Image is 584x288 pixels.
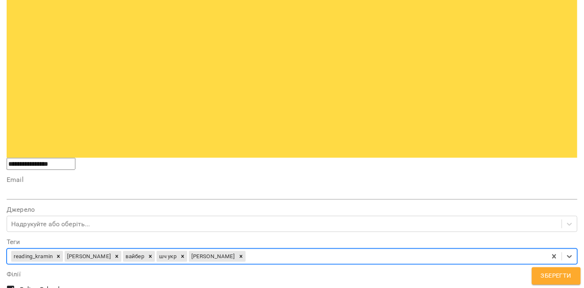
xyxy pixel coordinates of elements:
div: reading_kramin [11,251,54,262]
label: Джерело [7,206,577,213]
label: Філії [7,271,577,278]
div: [PERSON_NAME] [189,251,236,262]
div: [PERSON_NAME] [65,251,112,262]
label: Email [7,177,577,183]
div: Надрукуйте або оберіть... [11,219,90,229]
div: вайбер [123,251,146,262]
button: Зберегти [532,267,581,285]
div: шч укр [157,251,178,262]
label: Теги [7,239,577,245]
span: Зберегти [541,271,572,281]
